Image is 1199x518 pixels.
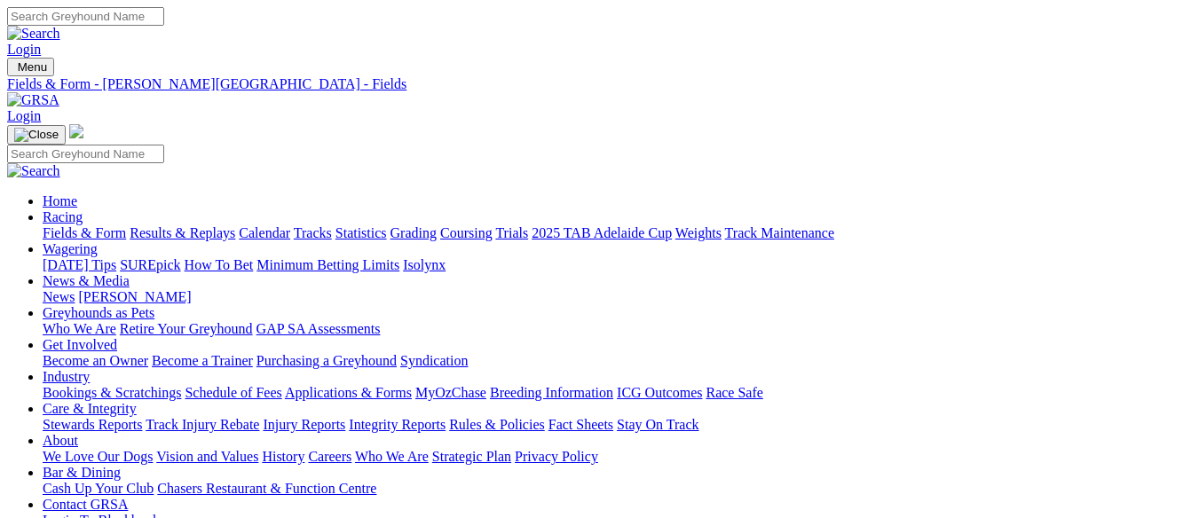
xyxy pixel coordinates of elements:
[706,385,762,400] a: Race Safe
[43,241,98,256] a: Wagering
[43,417,142,432] a: Stewards Reports
[43,401,137,416] a: Care & Integrity
[18,60,47,74] span: Menu
[43,337,117,352] a: Get Involved
[43,497,128,512] a: Contact GRSA
[355,449,429,464] a: Who We Are
[7,42,41,57] a: Login
[120,321,253,336] a: Retire Your Greyhound
[7,7,164,26] input: Search
[43,257,116,272] a: [DATE] Tips
[335,225,387,240] a: Statistics
[495,225,528,240] a: Trials
[7,145,164,163] input: Search
[185,385,281,400] a: Schedule of Fees
[617,417,698,432] a: Stay On Track
[43,305,154,320] a: Greyhounds as Pets
[7,108,41,123] a: Login
[294,225,332,240] a: Tracks
[263,417,345,432] a: Injury Reports
[43,449,153,464] a: We Love Our Dogs
[490,385,613,400] a: Breeding Information
[449,417,545,432] a: Rules & Policies
[675,225,722,240] a: Weights
[515,449,598,464] a: Privacy Policy
[43,385,1192,401] div: Industry
[43,209,83,224] a: Racing
[43,321,116,336] a: Who We Are
[120,257,180,272] a: SUREpick
[69,124,83,138] img: logo-grsa-white.png
[43,433,78,448] a: About
[239,225,290,240] a: Calendar
[403,257,446,272] a: Isolynx
[43,273,130,288] a: News & Media
[256,321,381,336] a: GAP SA Assessments
[617,385,702,400] a: ICG Outcomes
[43,353,1192,369] div: Get Involved
[152,353,253,368] a: Become a Trainer
[157,481,376,496] a: Chasers Restaurant & Function Centre
[146,417,259,432] a: Track Injury Rebate
[43,225,126,240] a: Fields & Form
[349,417,446,432] a: Integrity Reports
[43,465,121,480] a: Bar & Dining
[43,289,75,304] a: News
[532,225,672,240] a: 2025 TAB Adelaide Cup
[43,353,148,368] a: Become an Owner
[43,321,1192,337] div: Greyhounds as Pets
[7,92,59,108] img: GRSA
[43,225,1192,241] div: Racing
[256,353,397,368] a: Purchasing a Greyhound
[7,125,66,145] button: Toggle navigation
[156,449,258,464] a: Vision and Values
[415,385,486,400] a: MyOzChase
[43,257,1192,273] div: Wagering
[78,289,191,304] a: [PERSON_NAME]
[285,385,412,400] a: Applications & Forms
[43,385,181,400] a: Bookings & Scratchings
[7,76,1192,92] a: Fields & Form - [PERSON_NAME][GEOGRAPHIC_DATA] - Fields
[43,481,1192,497] div: Bar & Dining
[400,353,468,368] a: Syndication
[43,193,77,208] a: Home
[43,449,1192,465] div: About
[548,417,613,432] a: Fact Sheets
[130,225,235,240] a: Results & Replays
[390,225,437,240] a: Grading
[256,257,399,272] a: Minimum Betting Limits
[43,481,154,496] a: Cash Up Your Club
[43,417,1192,433] div: Care & Integrity
[7,163,60,179] img: Search
[43,369,90,384] a: Industry
[432,449,511,464] a: Strategic Plan
[725,225,834,240] a: Track Maintenance
[43,289,1192,305] div: News & Media
[262,449,304,464] a: History
[7,26,60,42] img: Search
[14,128,59,142] img: Close
[440,225,493,240] a: Coursing
[308,449,351,464] a: Careers
[7,58,54,76] button: Toggle navigation
[185,257,254,272] a: How To Bet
